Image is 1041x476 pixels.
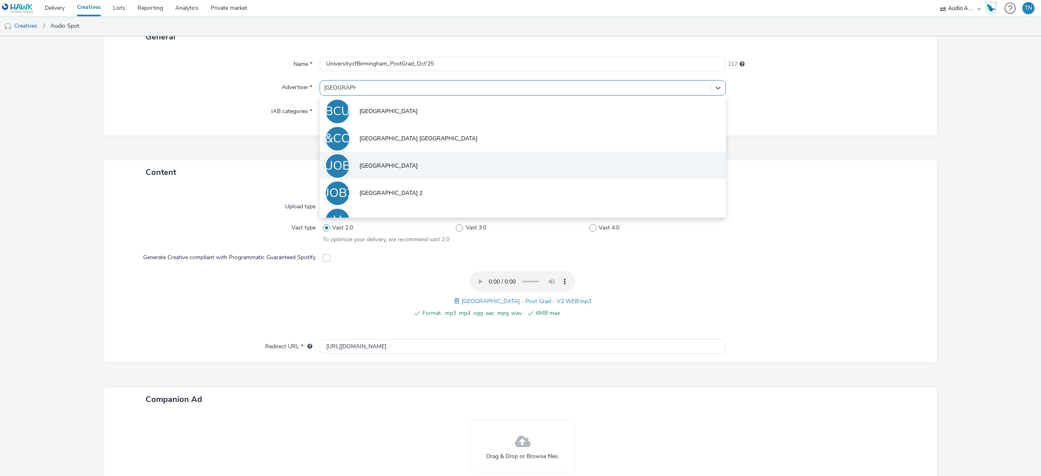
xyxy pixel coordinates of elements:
span: Content [146,167,176,178]
div: TN [1025,2,1032,14]
span: 6MB max [536,308,635,318]
label: Redirect URL * [262,339,316,351]
span: [GEOGRAPHIC_DATA] [GEOGRAPHIC_DATA] [359,135,477,143]
div: UOB [324,155,351,177]
div: U [333,209,342,232]
div: BCU [325,100,350,123]
span: Drag & Drop or Browse files. [486,452,559,461]
label: Generate Creative compliant with Programmatic Guaranteed Spotify [140,250,319,262]
span: [GEOGRAPHIC_DATA] [359,162,418,170]
label: Vast type [288,221,319,232]
div: UOB2 [320,182,354,205]
a: Audio Spot [46,16,83,36]
label: Upload type [282,199,319,211]
input: url... [320,339,726,354]
label: IAB categories * [268,104,316,116]
span: Companion Ad [146,394,202,405]
span: [GEOGRAPHIC_DATA] 2 [359,189,422,197]
div: S&CCB [317,127,357,150]
span: Vast 4.0 [599,224,619,232]
img: undefined Logo [2,3,33,13]
span: General [146,31,175,42]
span: [GEOGRAPHIC_DATA] [359,107,418,116]
span: To optimize your delivery, we recommend vast 2.0 [323,236,449,243]
span: Vast 3.0 [466,224,486,232]
div: Maximum 255 characters [740,60,745,68]
label: Name * [290,57,316,68]
div: URL will be used as a validation URL with some SSPs and it will be the redirection URL of your cr... [303,343,312,351]
a: Hawk Academy [985,2,1000,15]
input: Name [320,57,726,71]
span: University_College_Birmingham [359,216,439,225]
img: Hawk Academy [985,2,997,15]
span: 217 [728,60,738,68]
img: audio [4,22,12,31]
label: Advertiser * [279,80,316,92]
span: [GEOGRAPHIC_DATA] - Post Grad - V2 WEB.mp3 [462,297,591,305]
span: Vast 2.0 [332,224,353,232]
span: Format: .mp3 .mp4 .ogg .aac .mpg .wav [422,308,522,318]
